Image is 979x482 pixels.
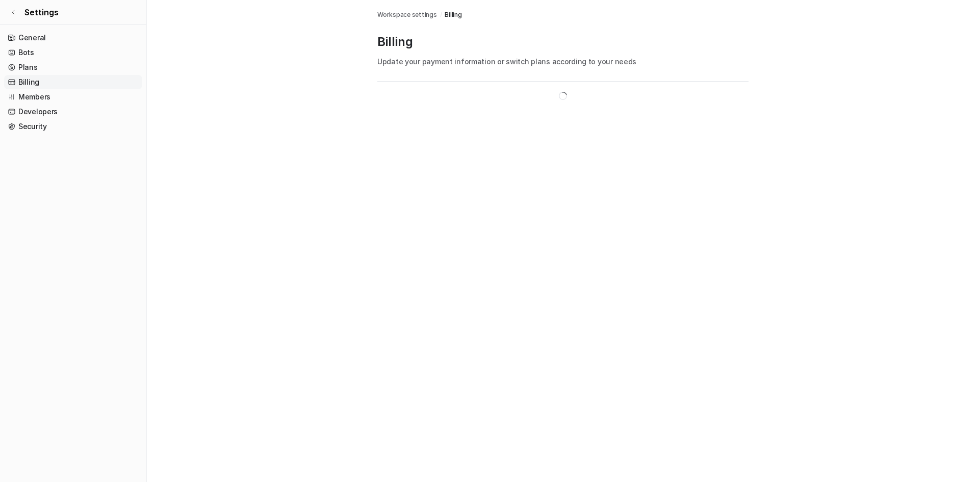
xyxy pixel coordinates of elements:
a: Workspace settings [377,10,437,19]
a: Members [4,90,142,104]
a: General [4,31,142,45]
a: Developers [4,105,142,119]
a: Bots [4,45,142,60]
p: Update your payment information or switch plans according to your needs [377,56,749,67]
p: Billing [377,34,749,50]
a: Billing [445,10,461,19]
a: Security [4,119,142,134]
span: Settings [24,6,59,18]
span: / [440,10,442,19]
a: Billing [4,75,142,89]
a: Plans [4,60,142,74]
